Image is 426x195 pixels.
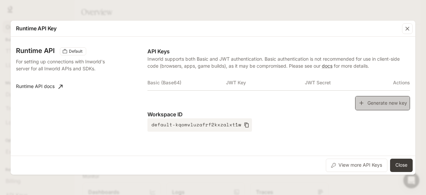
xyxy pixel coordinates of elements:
p: For setting up connections with Inworld's server for all Inworld APIs and SDKs. [16,58,110,72]
p: Runtime API Key [16,24,57,32]
a: Runtime API docs [13,80,65,93]
span: Default [66,48,85,54]
h3: Runtime API [16,47,55,54]
th: JWT Secret [305,75,384,91]
button: View more API Keys [326,159,387,172]
button: default-kqomvluzafrf2kxzalxt1w [147,118,252,132]
p: Workspace ID [147,110,410,118]
button: Generate new key [355,96,410,110]
th: JWT Key [226,75,305,91]
p: API Keys [147,47,410,55]
th: Basic (Base64) [147,75,226,91]
button: Close [390,159,413,172]
th: Actions [384,75,410,91]
p: Inworld supports both Basic and JWT authentication. Basic authentication is not recommended for u... [147,55,410,69]
a: docs [322,63,332,69]
div: These keys will apply to your current workspace only [60,47,86,55]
